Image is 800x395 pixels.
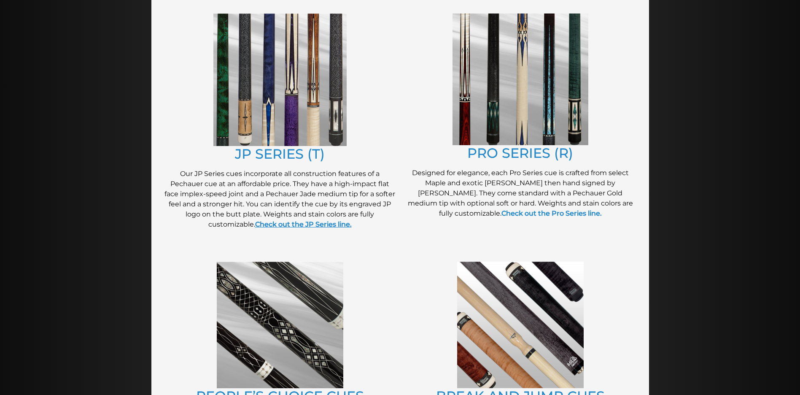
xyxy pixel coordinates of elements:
[255,220,352,228] a: Check out the JP Series line.
[164,169,396,230] p: Our JP Series cues incorporate all construction features of a Pechauer cue at an affordable price...
[467,145,573,161] a: PRO SERIES (R)
[501,209,602,217] a: Check out the Pro Series line.
[404,168,636,219] p: Designed for elegance, each Pro Series cue is crafted from select Maple and exotic [PERSON_NAME] ...
[235,146,325,162] a: JP SERIES (T)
